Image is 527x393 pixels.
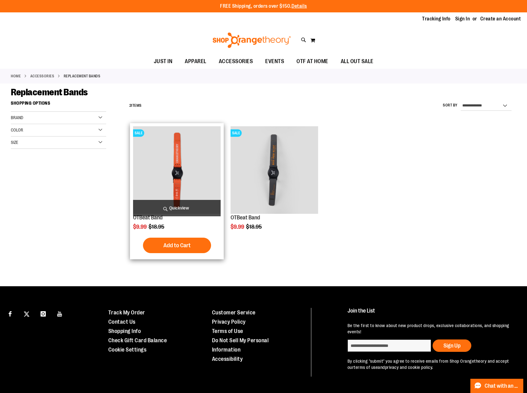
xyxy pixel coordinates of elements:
span: Color [11,127,23,132]
div: product [227,123,321,246]
span: ALL OUT SALE [341,54,374,68]
a: Visit our Instagram page [38,308,49,319]
span: Sign Up [443,343,460,349]
p: Be the first to know about new product drops, exclusive collaborations, and shopping events! [348,322,514,335]
a: Contact Us [108,319,136,325]
span: $18.95 [246,224,263,230]
a: Home [11,73,21,79]
img: OTBeat Band [133,126,220,214]
img: OTBeat Band [231,126,318,214]
span: SALE [133,129,144,137]
a: Privacy Policy [212,319,246,325]
button: Add to Cart [143,238,211,253]
span: Chat with an Expert [485,383,520,389]
a: Visit our Youtube page [54,308,65,319]
label: Sort By [443,103,458,108]
div: product [130,123,223,259]
span: $9.99 [133,224,148,230]
a: OTBeat Band [133,214,162,221]
span: APPAREL [185,54,206,68]
span: 2 [129,103,132,108]
a: Track My Order [108,309,145,316]
a: Terms of Use [212,328,243,334]
strong: Replacement Bands [64,73,101,79]
a: Sign In [455,15,470,22]
a: OTBeat BandSALE [133,126,220,214]
span: SALE [231,129,242,137]
button: Sign Up [433,339,471,352]
a: Tracking Info [422,15,451,22]
span: ACCESSORIES [219,54,253,68]
span: $9.99 [231,224,245,230]
strong: Shopping Options [11,98,106,112]
h4: Join the List [348,308,514,319]
span: Add to Cart [163,242,191,249]
a: Customer Service [212,309,256,316]
h2: Items [129,101,142,110]
a: Accessibility [212,356,243,362]
img: Twitter [24,311,29,317]
a: Details [292,3,307,9]
a: Do Not Sell My Personal Information [212,337,269,353]
a: OTBeat Band [231,214,260,221]
a: privacy and cookie policy. [385,365,433,370]
a: Check Gift Card Balance [108,337,167,343]
span: OTF AT HOME [296,54,328,68]
span: Replacement Bands [11,87,88,97]
span: EVENTS [265,54,284,68]
p: By clicking "submit" you agree to receive emails from Shop Orangetheory and accept our and [348,358,514,370]
a: terms of use [354,365,378,370]
span: $18.95 [149,224,165,230]
input: enter email [348,339,431,352]
button: Chat with an Expert [470,379,524,393]
p: FREE Shipping, orders over $150. [220,3,307,10]
a: Quickview [133,200,220,216]
a: OTBeat BandSALE [231,126,318,214]
a: ACCESSORIES [30,73,54,79]
a: Cookie Settings [108,347,147,353]
span: Brand [11,115,23,120]
a: Shopping Info [108,328,141,334]
a: Visit our X page [21,308,32,319]
span: Size [11,140,18,145]
a: Create an Account [480,15,521,22]
img: Shop Orangetheory [212,32,292,48]
span: JUST IN [154,54,173,68]
a: Visit our Facebook page [5,308,15,319]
